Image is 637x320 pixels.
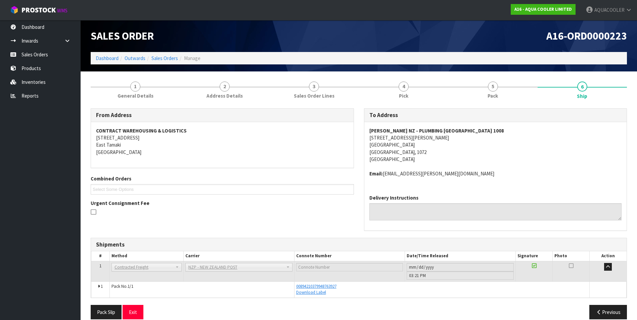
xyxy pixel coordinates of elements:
a: Sales Orders [151,55,178,61]
button: Pack Slip [91,305,122,319]
th: Connote Number [294,251,405,261]
small: WMS [57,7,67,14]
td: Pack No. [109,281,294,297]
span: A16-ORD0000223 [546,29,627,43]
a: Outwards [125,55,145,61]
span: 1 [101,283,103,289]
h3: From Address [96,112,349,118]
span: NZP - NEW ZEALAND POST [188,263,283,271]
a: 00894210379948763927 [296,283,336,289]
span: 1 [130,82,140,92]
address: [EMAIL_ADDRESS][PERSON_NAME][DOMAIN_NAME] [369,170,622,177]
th: Carrier [183,251,294,261]
strong: A16 - AQUA COOLER LIMITED [514,6,572,12]
label: Combined Orders [91,175,131,182]
button: Previous [589,305,627,319]
th: Photo [553,251,590,261]
th: Action [590,251,627,261]
strong: [PERSON_NAME] NZ - PLUMBING [GEOGRAPHIC_DATA] 1008 [369,127,504,134]
span: Contracted Freight [115,263,173,271]
span: 1/1 [128,283,133,289]
input: Connote Number [296,263,403,271]
span: Pick [399,92,408,99]
span: AQUACOOLER [594,7,625,13]
label: Urgent Consignment Fee [91,200,149,207]
label: Delivery Instructions [369,194,418,201]
h3: Shipments [96,242,622,248]
th: # [91,251,110,261]
span: 1 [99,263,101,269]
span: Sales Order [91,29,154,43]
span: 6 [577,82,587,92]
a: Download Label [296,289,326,295]
img: cube-alt.png [10,6,18,14]
th: Date/Time Released [405,251,516,261]
span: Sales Order Lines [294,92,334,99]
span: Manage [184,55,200,61]
span: 3 [309,82,319,92]
address: [STREET_ADDRESS] East Tamaki [GEOGRAPHIC_DATA] [96,127,349,156]
th: Signature [516,251,553,261]
span: 5 [488,82,498,92]
span: 4 [399,82,409,92]
span: Address Details [207,92,243,99]
address: [STREET_ADDRESS][PERSON_NAME] [GEOGRAPHIC_DATA] [GEOGRAPHIC_DATA], 1072 [GEOGRAPHIC_DATA] [369,127,622,163]
span: Ship [577,93,587,100]
span: General Details [118,92,153,99]
th: Method [109,251,183,261]
strong: CONTRACT WAREHOUSING & LOGISTICS [96,127,187,134]
strong: email [369,170,383,177]
a: Dashboard [96,55,119,61]
span: Pack [488,92,498,99]
h3: To Address [369,112,622,118]
span: ProStock [21,6,56,14]
button: Exit [123,305,143,319]
span: 2 [220,82,230,92]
